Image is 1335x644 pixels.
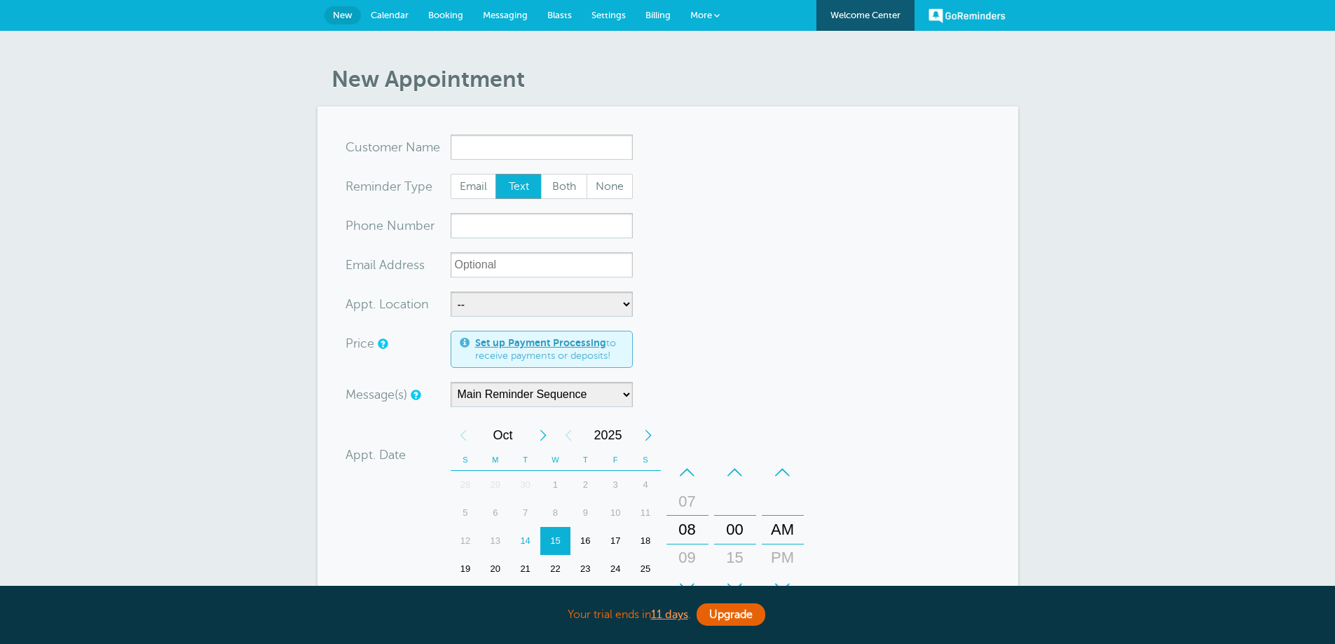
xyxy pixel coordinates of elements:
[631,471,661,499] div: 4
[631,499,661,527] div: Saturday, October 11
[556,421,581,449] div: Previous Year
[451,471,481,499] div: Sunday, September 28
[345,448,406,461] label: Appt. Date
[697,603,765,626] a: Upgrade
[451,252,633,278] input: Optional
[542,174,587,198] span: Both
[475,337,606,348] a: Set up Payment Processing
[451,174,496,198] span: Email
[331,66,1018,93] h1: New Appointment
[451,499,481,527] div: 5
[476,421,530,449] span: October
[587,174,633,199] label: None
[378,339,386,348] a: An optional price for the appointment. If you set a price, you can include a payment link in your...
[345,298,429,310] label: Appt. Location
[601,555,631,583] div: 24
[369,219,404,232] span: ne Nu
[690,10,712,20] span: More
[510,555,540,583] div: 21
[540,583,570,611] div: 29
[540,583,570,611] div: Wednesday, October 29
[480,471,510,499] div: Monday, September 29
[345,219,369,232] span: Pho
[483,10,528,20] span: Messaging
[718,572,752,600] div: 30
[540,527,570,555] div: 15
[480,499,510,527] div: Monday, October 6
[541,174,587,199] label: Both
[631,449,661,471] th: S
[671,488,704,516] div: 07
[451,174,497,199] label: Email
[601,527,631,555] div: 17
[570,555,601,583] div: 23
[510,449,540,471] th: T
[671,516,704,544] div: 08
[510,499,540,527] div: 7
[636,421,661,449] div: Next Year
[631,527,661,555] div: Saturday, October 18
[510,499,540,527] div: Tuesday, October 7
[510,555,540,583] div: Tuesday, October 21
[480,583,510,611] div: Monday, October 27
[496,174,541,198] span: Text
[547,10,572,20] span: Blasts
[480,555,510,583] div: 20
[480,555,510,583] div: Monday, October 20
[540,527,570,555] div: Wednesday, October 15
[570,471,601,499] div: Thursday, October 2
[345,141,368,153] span: Cus
[601,499,631,527] div: Friday, October 10
[645,10,671,20] span: Billing
[631,583,661,611] div: Saturday, November 1
[451,527,481,555] div: Sunday, October 12
[480,449,510,471] th: M
[666,458,708,601] div: Hours
[718,516,752,544] div: 00
[570,555,601,583] div: Thursday, October 23
[540,471,570,499] div: Wednesday, October 1
[317,600,1018,630] div: Your trial ends in .
[631,499,661,527] div: 11
[570,499,601,527] div: Thursday, October 9
[631,583,661,611] div: 1
[631,555,661,583] div: Saturday, October 25
[510,583,540,611] div: 28
[570,499,601,527] div: 9
[540,499,570,527] div: 8
[451,499,481,527] div: Sunday, October 5
[333,10,352,20] span: New
[480,527,510,555] div: 13
[345,259,370,271] span: Ema
[540,499,570,527] div: Wednesday, October 8
[601,471,631,499] div: Friday, October 3
[480,527,510,555] div: Monday, October 13
[714,458,756,601] div: Minutes
[495,174,542,199] label: Text
[631,555,661,583] div: 25
[581,421,636,449] span: 2025
[480,583,510,611] div: 27
[510,471,540,499] div: 30
[370,259,402,271] span: il Add
[345,337,374,350] label: Price
[451,449,481,471] th: S
[451,555,481,583] div: Sunday, October 19
[631,471,661,499] div: Saturday, October 4
[601,471,631,499] div: 3
[601,527,631,555] div: Friday, October 17
[570,583,601,611] div: Thursday, October 30
[671,544,704,572] div: 09
[451,421,476,449] div: Previous Month
[601,583,631,611] div: Friday, October 31
[570,471,601,499] div: 2
[345,180,432,193] label: Reminder Type
[570,583,601,611] div: 30
[570,527,601,555] div: Thursday, October 16
[451,583,481,611] div: 26
[651,608,688,621] b: 11 days
[451,471,481,499] div: 28
[451,555,481,583] div: 19
[510,527,540,555] div: 14
[540,449,570,471] th: W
